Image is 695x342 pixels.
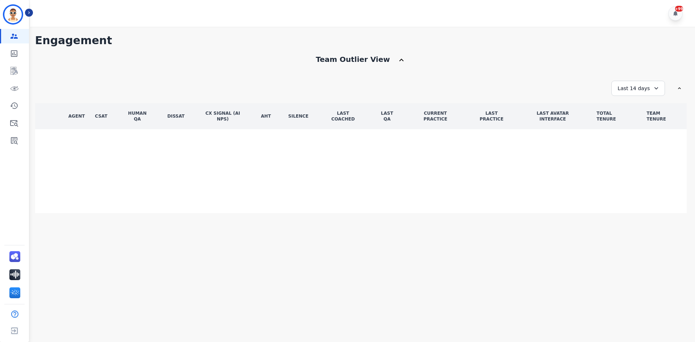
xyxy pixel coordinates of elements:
div: LAST COACHED [326,110,360,122]
div: CSAT [95,113,107,119]
div: LAST QA [378,110,396,122]
div: CURRENT PRACTICE [414,110,457,122]
div: TEAM TENURE [646,110,678,122]
div: Team Outlier View [316,54,390,64]
div: DisSat [167,113,185,119]
h1: Engagement [35,34,687,47]
div: Last 14 days [611,81,665,96]
div: Silence [288,113,308,119]
div: LAST AVATAR INTERFACE [526,110,579,122]
div: +99 [675,6,683,12]
img: Bordered avatar [4,6,22,23]
div: CX Signal (AI NPS) [202,110,244,122]
div: AGENT [68,113,85,119]
div: TOTAL TENURE [597,110,629,122]
div: LAST PRACTICE [474,110,509,122]
div: AHT [261,113,271,119]
div: Human QA [125,110,150,122]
